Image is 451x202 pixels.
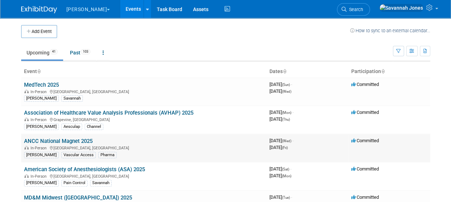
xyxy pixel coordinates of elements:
[282,90,291,93] span: (Wed)
[381,68,385,74] a: Sort by Participation Type
[291,82,292,87] span: -
[85,124,103,130] div: Channel
[65,46,96,59] a: Past103
[269,82,292,87] span: [DATE]
[337,3,370,16] a: Search
[282,117,290,121] span: (Thu)
[292,110,293,115] span: -
[351,194,379,200] span: Committed
[269,110,293,115] span: [DATE]
[24,146,29,149] img: In-Person Event
[61,95,83,102] div: Savannah
[24,88,264,94] div: [GEOGRAPHIC_DATA], [GEOGRAPHIC_DATA]
[24,117,29,121] img: In-Person Event
[61,124,82,130] div: Aesculap
[24,95,59,102] div: [PERSON_NAME]
[24,145,264,150] div: [GEOGRAPHIC_DATA], [GEOGRAPHIC_DATA]
[24,90,29,93] img: In-Person Event
[90,180,112,186] div: Savannah
[269,166,291,172] span: [DATE]
[291,194,292,200] span: -
[283,68,286,74] a: Sort by Start Date
[21,46,63,59] a: Upcoming41
[351,110,379,115] span: Committed
[282,111,291,115] span: (Mon)
[30,117,49,122] span: In-Person
[81,49,90,54] span: 103
[282,83,290,87] span: (Sun)
[24,138,93,144] a: ANCC National Magnet 2025
[24,152,59,158] div: [PERSON_NAME]
[24,82,59,88] a: MedTech 2025
[269,138,293,143] span: [DATE]
[24,124,59,130] div: [PERSON_NAME]
[351,82,379,87] span: Committed
[24,180,59,186] div: [PERSON_NAME]
[290,166,291,172] span: -
[24,110,193,116] a: Association of Healthcare Value Analysis Professionals (AVHAP) 2025
[351,166,379,172] span: Committed
[282,146,288,150] span: (Fri)
[269,194,292,200] span: [DATE]
[282,167,289,171] span: (Sat)
[21,66,267,78] th: Event
[24,194,132,201] a: MD&M Midwest ([GEOGRAPHIC_DATA]) 2025
[50,49,58,54] span: 41
[269,88,291,94] span: [DATE]
[282,139,291,143] span: (Wed)
[30,174,49,179] span: In-Person
[24,174,29,178] img: In-Person Event
[61,152,96,158] div: Vascular Access
[282,174,291,178] span: (Mon)
[24,166,145,173] a: American Society of Anesthesiologists (ASA) 2025
[267,66,348,78] th: Dates
[37,68,41,74] a: Sort by Event Name
[379,4,423,12] img: Savannah Jones
[269,116,290,122] span: [DATE]
[98,152,117,158] div: Pharma
[347,7,363,12] span: Search
[24,116,264,122] div: Grapevine, [GEOGRAPHIC_DATA]
[30,146,49,150] span: In-Person
[348,66,430,78] th: Participation
[30,90,49,94] span: In-Person
[269,173,291,178] span: [DATE]
[61,180,88,186] div: Pain Control
[350,28,430,33] a: How to sync to an external calendar...
[21,25,57,38] button: Add Event
[269,145,288,150] span: [DATE]
[282,196,290,199] span: (Tue)
[351,138,379,143] span: Committed
[21,6,57,13] img: ExhibitDay
[292,138,293,143] span: -
[24,173,264,179] div: [GEOGRAPHIC_DATA], [GEOGRAPHIC_DATA]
